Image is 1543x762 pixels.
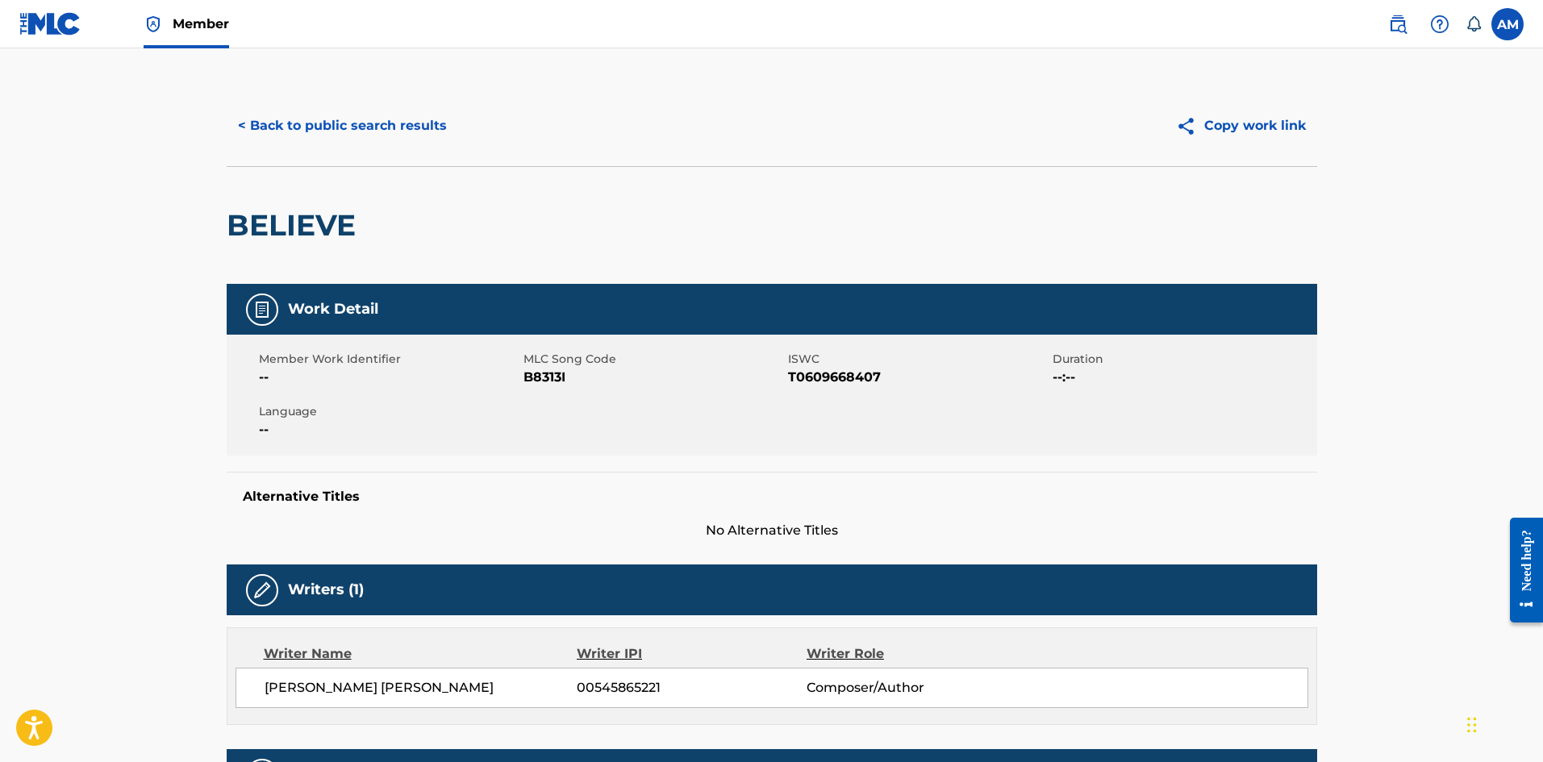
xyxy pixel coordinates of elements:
[1424,8,1456,40] div: Help
[1176,116,1204,136] img: Copy work link
[1165,106,1317,146] button: Copy work link
[259,403,519,420] span: Language
[259,420,519,439] span: --
[1388,15,1407,34] img: search
[173,15,229,33] span: Member
[788,368,1049,387] span: T0609668407
[577,678,806,697] span: 00545865221
[1498,506,1543,635] iframe: Resource Center
[227,106,458,146] button: < Back to public search results
[243,489,1301,505] h5: Alternative Titles
[259,368,519,387] span: --
[1053,351,1313,368] span: Duration
[523,368,784,387] span: B8313I
[577,644,807,664] div: Writer IPI
[1382,8,1414,40] a: Public Search
[1467,701,1477,749] div: Drag
[807,644,1015,664] div: Writer Role
[1491,8,1524,40] div: User Menu
[19,12,81,35] img: MLC Logo
[1053,368,1313,387] span: --:--
[252,581,272,600] img: Writers
[788,351,1049,368] span: ISWC
[227,521,1317,540] span: No Alternative Titles
[264,644,578,664] div: Writer Name
[1430,15,1449,34] img: help
[288,300,378,319] h5: Work Detail
[523,351,784,368] span: MLC Song Code
[227,207,364,244] h2: BELIEVE
[144,15,163,34] img: Top Rightsholder
[252,300,272,319] img: Work Detail
[1462,685,1543,762] iframe: Chat Widget
[807,678,1015,697] span: Composer/Author
[259,351,519,368] span: Member Work Identifier
[265,678,578,697] span: [PERSON_NAME] [PERSON_NAME]
[1466,16,1482,32] div: Notifications
[288,581,364,599] h5: Writers (1)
